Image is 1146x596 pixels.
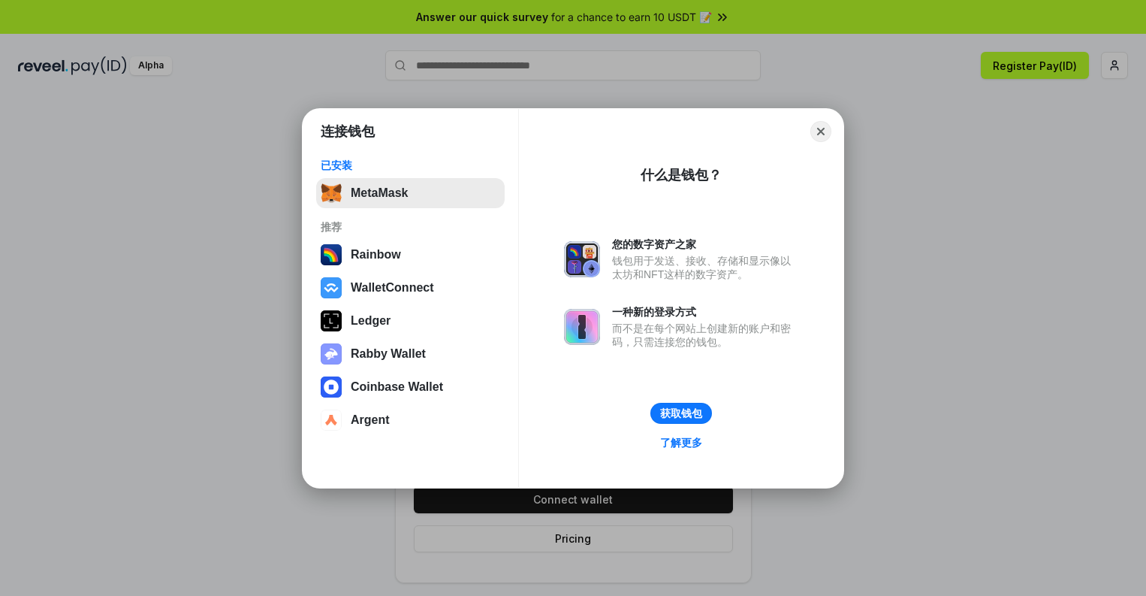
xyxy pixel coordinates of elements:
div: Rabby Wallet [351,347,426,361]
img: svg+xml,%3Csvg%20width%3D%22120%22%20height%3D%22120%22%20viewBox%3D%220%200%20120%20120%22%20fil... [321,244,342,265]
img: svg+xml,%3Csvg%20xmlns%3D%22http%3A%2F%2Fwww.w3.org%2F2000%2Fsvg%22%20fill%3D%22none%22%20viewBox... [564,309,600,345]
div: 而不是在每个网站上创建新的账户和密码，只需连接您的钱包。 [612,322,798,349]
img: svg+xml,%3Csvg%20xmlns%3D%22http%3A%2F%2Fwww.w3.org%2F2000%2Fsvg%22%20width%3D%2228%22%20height%3... [321,310,342,331]
img: svg+xml,%3Csvg%20xmlns%3D%22http%3A%2F%2Fwww.w3.org%2F2000%2Fsvg%22%20fill%3D%22none%22%20viewBox... [321,343,342,365]
div: 已安装 [321,159,500,172]
div: Rainbow [351,248,401,262]
img: svg+xml,%3Csvg%20width%3D%2228%22%20height%3D%2228%22%20viewBox%3D%220%200%2028%2028%22%20fill%3D... [321,410,342,431]
div: 钱包用于发送、接收、存储和显示像以太坊和NFT这样的数字资产。 [612,254,798,281]
div: 获取钱包 [660,407,702,420]
img: svg+xml,%3Csvg%20width%3D%2228%22%20height%3D%2228%22%20viewBox%3D%220%200%2028%2028%22%20fill%3D... [321,277,342,298]
button: MetaMask [316,178,505,208]
div: 推荐 [321,220,500,234]
div: MetaMask [351,186,408,200]
div: 了解更多 [660,436,702,449]
img: svg+xml,%3Csvg%20fill%3D%22none%22%20height%3D%2233%22%20viewBox%3D%220%200%2035%2033%22%20width%... [321,183,342,204]
div: 什么是钱包？ [641,166,722,184]
div: Argent [351,413,390,427]
button: Close [810,121,831,142]
div: Ledger [351,314,391,328]
a: 了解更多 [651,433,711,452]
div: Coinbase Wallet [351,380,443,394]
button: WalletConnect [316,273,505,303]
img: svg+xml,%3Csvg%20width%3D%2228%22%20height%3D%2228%22%20viewBox%3D%220%200%2028%2028%22%20fill%3D... [321,377,342,398]
button: Rainbow [316,240,505,270]
button: Ledger [316,306,505,336]
button: Argent [316,405,505,435]
h1: 连接钱包 [321,123,375,141]
button: Rabby Wallet [316,339,505,369]
button: 获取钱包 [650,403,712,424]
button: Coinbase Wallet [316,372,505,402]
div: 一种新的登录方式 [612,305,798,319]
div: WalletConnect [351,281,434,295]
div: 您的数字资产之家 [612,237,798,251]
img: svg+xml,%3Csvg%20xmlns%3D%22http%3A%2F%2Fwww.w3.org%2F2000%2Fsvg%22%20fill%3D%22none%22%20viewBox... [564,241,600,277]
